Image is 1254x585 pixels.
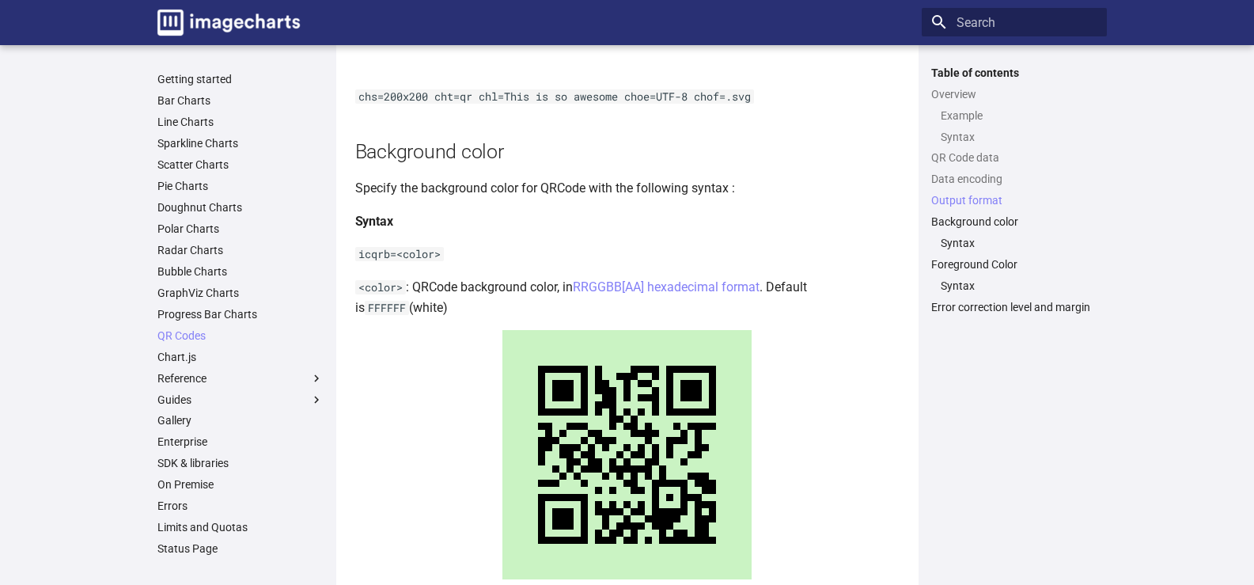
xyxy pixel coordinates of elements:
a: Enterprise [157,435,324,450]
a: Polar Charts [157,222,324,236]
a: Output format [931,194,1097,208]
code: icqrb=<color> [355,247,444,261]
nav: Table of contents [922,66,1107,315]
code: FFFFFF [365,301,409,315]
img: chart [502,330,752,579]
a: Chart.js [157,350,324,364]
a: Line Charts [157,116,324,130]
code: <color> [355,280,406,294]
label: Guides [157,393,324,407]
a: Syntax [941,237,1097,251]
p: Specify the background color for QRCode with the following syntax : [355,178,900,199]
a: QR Code data [931,151,1097,165]
a: Getting started [157,73,324,87]
label: Table of contents [922,66,1107,80]
label: Reference [157,371,324,386]
a: GraphViz Charts [157,286,324,300]
a: Pie Charts [157,180,324,194]
a: Scatter Charts [157,158,324,173]
a: QR Codes [157,329,324,343]
a: Image-Charts documentation [151,3,306,42]
a: Sparkline Charts [157,137,324,151]
a: Error correction level and margin [931,300,1097,314]
a: Bar Charts [157,94,324,108]
a: Data encoding [931,173,1097,187]
a: Overview [931,87,1097,101]
a: On Premise [157,478,324,492]
a: Progress Bar Charts [157,307,324,321]
p: : QRCode background color, in . Default is (white) [355,277,900,317]
code: chs=200x200 cht=qr chl=This is so awesome choe=UTF-8 chof=.svg [355,89,754,104]
a: Status Page [157,541,324,556]
a: Limits and Quotas [157,521,324,535]
a: Background color [931,215,1097,230]
a: Bubble Charts [157,264,324,279]
nav: Foreground Color [931,279,1097,293]
a: Doughnut Charts [157,200,324,215]
a: Syntax [941,130,1097,144]
a: Radar Charts [157,243,324,257]
input: Search [922,8,1107,36]
a: RRGGBB[AA] hexadecimal format [573,279,760,294]
a: Gallery [157,414,324,428]
nav: Background color [931,237,1097,251]
a: SDK & libraries [157,457,324,471]
img: logo [157,9,300,36]
a: Example [941,108,1097,123]
a: Syntax [941,279,1097,293]
h2: Background color [355,138,900,165]
nav: Overview [931,108,1097,144]
h4: Syntax [355,211,900,232]
a: Errors [157,500,324,514]
a: Foreground Color [931,258,1097,272]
